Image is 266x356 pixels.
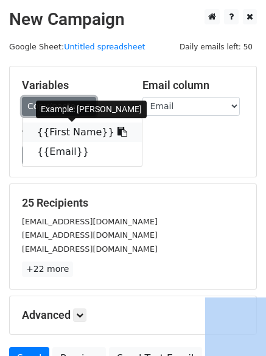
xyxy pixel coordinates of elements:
[22,79,124,92] h5: Variables
[142,79,245,92] h5: Email column
[64,42,145,51] a: Untitled spreadsheet
[23,142,142,162] a: {{Email}}
[22,230,158,240] small: [EMAIL_ADDRESS][DOMAIN_NAME]
[22,97,96,116] a: Copy/paste...
[22,262,73,277] a: +22 more
[175,42,257,51] a: Daily emails left: 50
[22,196,244,210] h5: 25 Recipients
[9,9,257,30] h2: New Campaign
[22,308,244,322] h5: Advanced
[175,40,257,54] span: Daily emails left: 50
[9,42,145,51] small: Google Sheet:
[205,297,266,356] iframe: Chat Widget
[23,123,142,142] a: {{First Name}}
[36,101,147,118] div: Example: [PERSON_NAME]
[22,244,158,254] small: [EMAIL_ADDRESS][DOMAIN_NAME]
[22,217,158,226] small: [EMAIL_ADDRESS][DOMAIN_NAME]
